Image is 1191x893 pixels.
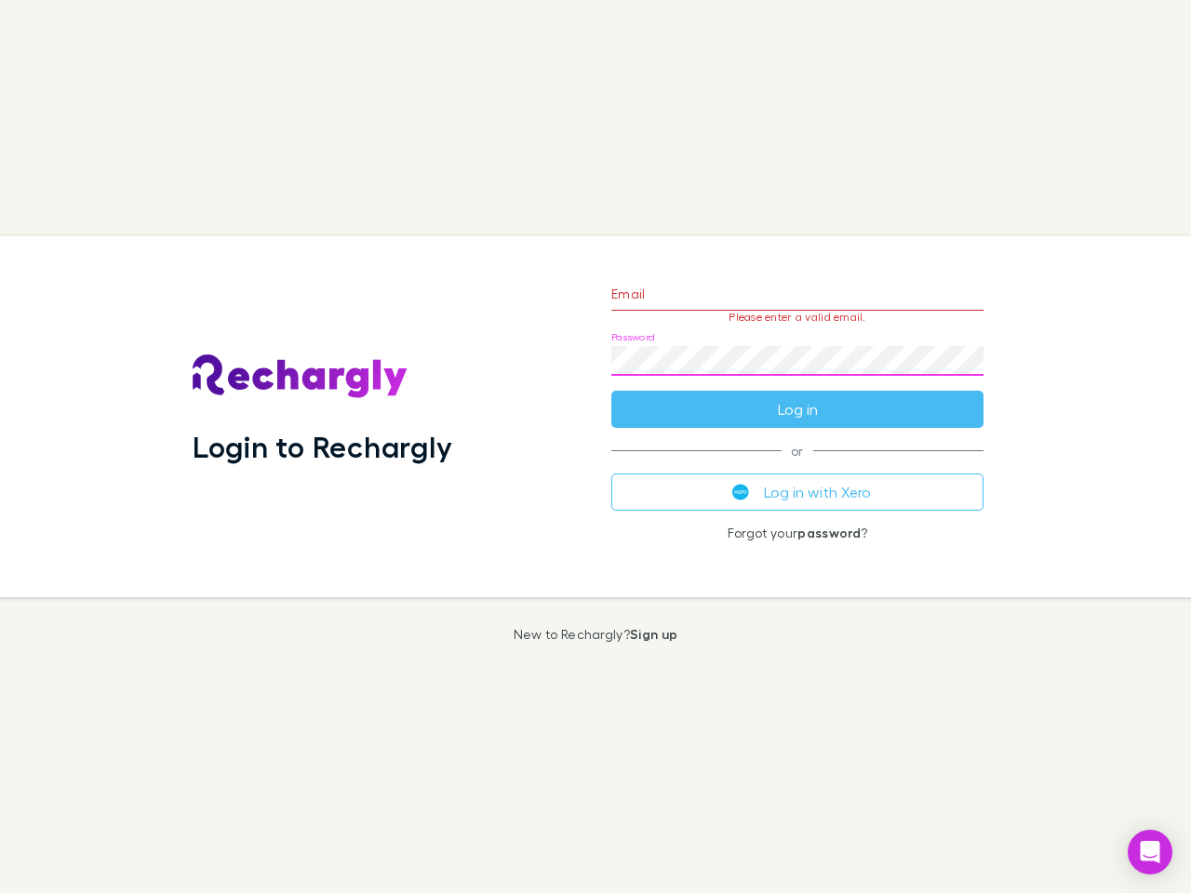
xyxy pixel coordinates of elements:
[611,391,984,428] button: Log in
[630,626,677,642] a: Sign up
[193,429,452,464] h1: Login to Rechargly
[611,330,655,344] label: Password
[611,526,984,540] p: Forgot your ?
[611,311,984,324] p: Please enter a valid email.
[611,450,984,451] span: or
[732,484,749,500] img: Xero's logo
[1128,830,1172,874] div: Open Intercom Messenger
[797,525,861,540] a: password
[193,354,408,399] img: Rechargly's Logo
[514,627,678,642] p: New to Rechargly?
[611,473,984,511] button: Log in with Xero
